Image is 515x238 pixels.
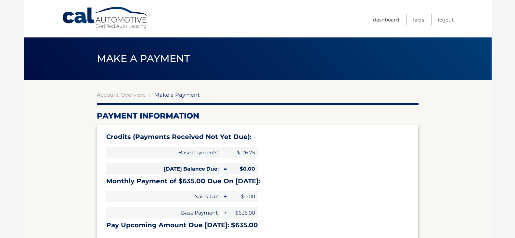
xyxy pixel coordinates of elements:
span: + [222,191,228,202]
span: Base Payment: [106,207,221,218]
a: Logout [438,14,454,25]
span: $-26.75 [228,147,258,158]
span: $0.00 [228,191,258,202]
span: = [222,163,228,175]
span: [DATE] Balance Due: [106,163,221,175]
a: Dashboard [373,14,399,25]
span: $635.00 [228,207,258,218]
h3: Credits (Payments Received Not Yet Due): [106,133,409,141]
a: FAQ's [413,14,424,25]
span: Make a Payment [97,52,190,64]
h3: Pay Upcoming Amount Due [DATE]: $635.00 [106,221,409,229]
a: Cal Automotive [62,7,149,30]
span: $0.00 [228,163,258,175]
h2: Payment Information [97,111,418,121]
span: | [149,91,151,98]
a: Account Overview [97,91,146,98]
span: - [222,147,228,158]
h3: Monthly Payment of $635.00 Due On [DATE]: [106,177,409,185]
span: Make a Payment [154,91,200,98]
span: + [222,207,228,218]
span: Sales Tax: [106,191,221,202]
span: Base Payments: [106,147,221,158]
